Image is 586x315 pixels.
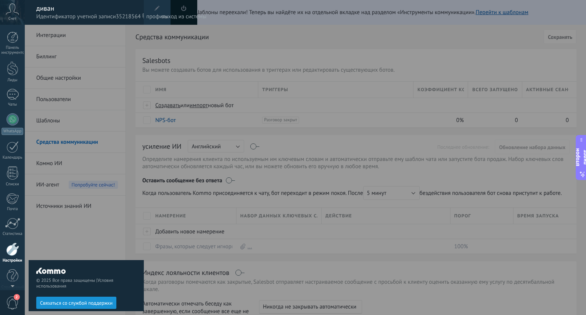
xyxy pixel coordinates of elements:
font: профиль [146,13,168,20]
a: выход из системы [161,13,206,21]
font: Панель инструментов [2,45,27,55]
font: © 2025 Все права защищены | [36,278,97,283]
font: WhatsApp [3,129,21,134]
a: Условия использования [36,278,113,289]
font: Почта [7,206,18,212]
font: Идентификатор учетной записи [36,13,116,20]
button: Связаться со службой поддержки [36,297,116,309]
font: Списки [6,182,19,187]
font: диван [36,4,54,13]
a: Связаться со службой поддержки [36,300,116,305]
font: Связаться со службой поддержки [40,300,113,306]
font: Лиды [7,77,17,83]
font: Счет [8,16,16,21]
font: Настройки [3,258,22,263]
font: Чаты [8,102,17,107]
font: 2 [16,294,18,299]
font: 35218564 [116,13,141,20]
font: Календарь [3,155,23,160]
font: Статистика [3,231,23,236]
font: выход из системы [161,13,206,20]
